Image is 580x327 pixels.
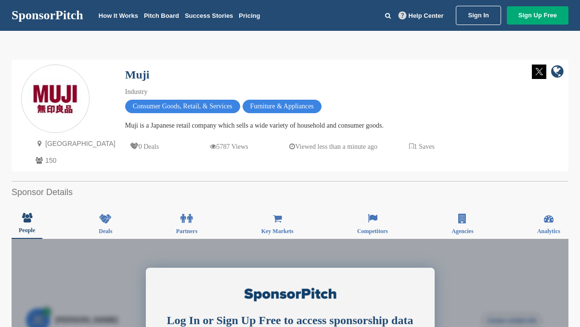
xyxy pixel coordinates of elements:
a: company link [551,65,564,80]
p: Viewed less than a minute ago [289,141,377,153]
p: [GEOGRAPHIC_DATA] [33,138,116,150]
p: 5787 Views [210,141,248,153]
span: Competitors [357,228,388,234]
a: Sign In [456,6,501,25]
span: Agencies [451,228,473,234]
div: Industry [125,87,462,97]
span: Deals [99,228,112,234]
a: Help Center [397,10,446,21]
a: How It Works [99,12,138,19]
span: Consumer Goods, Retail, & Services [125,100,240,113]
p: 0 Deals [130,141,159,153]
a: Success Stories [185,12,233,19]
a: SponsorPitch [12,9,83,22]
span: Key Markets [261,228,294,234]
span: Furniture & Appliances [243,100,322,113]
a: Pitch Board [144,12,179,19]
h2: Sponsor Details [12,186,568,199]
img: Sponsorpitch & Muji [22,65,89,133]
p: 150 [33,155,116,167]
span: Analytics [537,228,560,234]
a: Muji [125,68,150,81]
a: Sign Up Free [507,6,568,25]
div: Muji is a Japanese retail company which sells a wide variety of household and consumer goods. [125,120,462,131]
span: People [19,227,35,233]
a: Pricing [239,12,260,19]
img: Twitter white [532,65,546,79]
p: 1 Saves [409,141,435,153]
span: Partners [176,228,198,234]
